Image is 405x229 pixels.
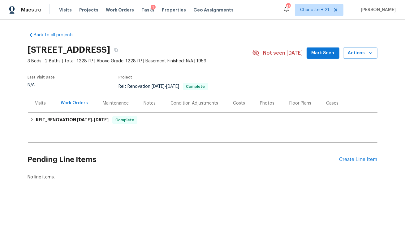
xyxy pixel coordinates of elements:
[307,47,339,59] button: Mark Seen
[152,84,165,89] span: [DATE]
[119,75,132,79] span: Project
[77,118,92,122] span: [DATE]
[358,7,396,13] span: [PERSON_NAME]
[152,84,179,89] span: -
[343,47,377,59] button: Actions
[106,7,134,13] span: Work Orders
[290,100,312,106] div: Floor Plans
[300,7,329,13] span: Charlotte + 21
[184,85,208,88] span: Complete
[171,100,218,106] div: Condition Adjustments
[151,5,156,11] div: 1
[233,100,245,106] div: Costs
[28,32,87,38] a: Back to all projects
[348,49,373,57] span: Actions
[144,100,156,106] div: Notes
[28,75,55,79] span: Last Visit Date
[286,4,290,10] div: 469
[166,84,179,89] span: [DATE]
[141,8,154,12] span: Tasks
[326,100,339,106] div: Cases
[28,47,110,53] h2: [STREET_ADDRESS]
[119,84,208,89] span: Reit Renovation
[59,7,72,13] span: Visits
[28,83,55,87] div: N/A
[77,118,109,122] span: -
[193,7,234,13] span: Geo Assignments
[28,145,339,174] h2: Pending Line Items
[36,116,109,124] h6: REIT_RENOVATION
[162,7,186,13] span: Properties
[79,7,98,13] span: Projects
[28,58,252,64] span: 3 Beds | 2 Baths | Total: 1228 ft² | Above Grade: 1228 ft² | Basement Finished: N/A | 1959
[260,100,275,106] div: Photos
[28,113,377,128] div: REIT_RENOVATION [DATE]-[DATE]Complete
[339,157,377,163] div: Create Line Item
[94,118,109,122] span: [DATE]
[21,7,41,13] span: Maestro
[263,50,303,56] span: Not seen [DATE]
[28,174,377,180] div: No line items.
[110,44,122,56] button: Copy Address
[61,100,88,106] div: Work Orders
[312,49,334,57] span: Mark Seen
[35,100,46,106] div: Visits
[113,117,137,123] span: Complete
[103,100,129,106] div: Maintenance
